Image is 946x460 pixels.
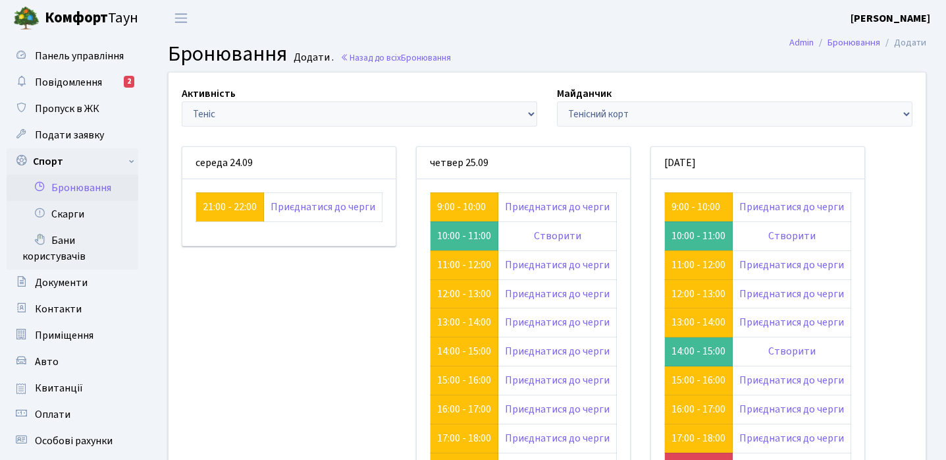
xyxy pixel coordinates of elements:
a: Документи [7,270,138,296]
a: Спорт [7,148,138,175]
button: Переключити навігацію [165,7,197,29]
a: Приєднатися до черги [739,402,844,417]
span: Подати заявку [35,128,104,142]
a: Квитанції [7,375,138,401]
a: Приєднатися до черги [505,431,610,446]
span: Пропуск в ЖК [35,101,99,116]
a: 12:00 - 13:00 [437,287,491,301]
span: Бронювання [401,51,451,64]
a: Створити [768,229,816,243]
a: Приєднатися до черги [739,287,844,301]
a: Панель управління [7,43,138,69]
a: 12:00 - 13:00 [671,287,725,301]
span: Бронювання [168,39,287,69]
label: Майданчик [557,86,612,101]
a: 17:00 - 18:00 [437,431,491,446]
a: 9:00 - 10:00 [437,200,486,214]
a: 11:00 - 12:00 [437,258,491,272]
a: Бронювання [828,36,880,49]
span: Квитанції [35,381,83,395]
a: 15:00 - 16:00 [437,373,491,388]
a: Бани користувачів [7,227,138,270]
a: Приєднатися до черги [505,344,610,359]
b: Комфорт [45,7,108,28]
a: Особові рахунки [7,428,138,454]
td: 10:00 - 11:00 [665,221,733,250]
a: 16:00 - 17:00 [437,402,491,417]
span: Оплати [35,407,70,422]
img: logo.png [13,5,39,32]
a: 13:00 - 14:00 [437,315,491,330]
label: Активність [182,86,236,101]
a: Приєднатися до черги [505,315,610,330]
span: Документи [35,275,88,290]
a: Подати заявку [7,122,138,148]
nav: breadcrumb [770,29,946,57]
a: Приєднатися до черги [505,402,610,417]
a: Приєднатися до черги [271,200,375,214]
a: Приєднатися до черги [505,373,610,388]
a: Авто [7,349,138,375]
a: Створити [534,229,581,243]
div: [DATE] [651,147,864,179]
td: 14:00 - 15:00 [665,337,733,366]
div: середа 24.09 [182,147,396,179]
a: 13:00 - 14:00 [671,315,725,330]
a: [PERSON_NAME] [851,11,930,26]
a: Пропуск в ЖК [7,96,138,122]
td: 10:00 - 11:00 [431,221,498,250]
a: Створити [768,344,816,359]
a: 15:00 - 16:00 [671,373,725,388]
a: Оплати [7,401,138,428]
a: Приєднатися до черги [505,287,610,301]
span: Таун [45,7,138,30]
span: Авто [35,355,59,369]
span: Панель управління [35,49,124,63]
a: Приєднатися до черги [739,200,844,214]
a: Бронювання [7,175,138,201]
a: 11:00 - 12:00 [671,258,725,272]
div: 2 [124,76,134,88]
a: 17:00 - 18:00 [671,431,725,446]
small: Додати . [291,51,334,64]
span: Приміщення [35,328,93,343]
a: 9:00 - 10:00 [671,200,720,214]
span: Повідомлення [35,75,102,90]
a: Приєднатися до черги [505,258,610,272]
a: 21:00 - 22:00 [203,200,257,214]
a: Приєднатися до черги [739,373,844,388]
a: Повідомлення2 [7,69,138,96]
a: Назад до всіхБронювання [340,51,451,64]
a: Приєднатися до черги [739,431,844,446]
a: Приєднатися до черги [739,315,844,330]
a: Контакти [7,296,138,322]
a: Приміщення [7,322,138,349]
span: Особові рахунки [35,434,113,448]
div: четвер 25.09 [417,147,630,179]
a: Приєднатися до черги [739,258,844,272]
a: Скарги [7,201,138,227]
a: Приєднатися до черги [505,200,610,214]
li: Додати [880,36,926,50]
a: 14:00 - 15:00 [437,344,491,359]
a: Admin [789,36,814,49]
a: 16:00 - 17:00 [671,402,725,417]
span: Контакти [35,302,82,316]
